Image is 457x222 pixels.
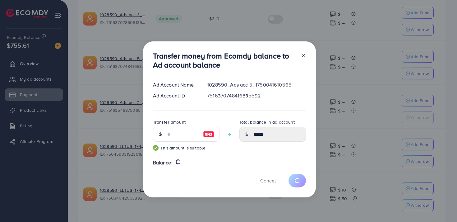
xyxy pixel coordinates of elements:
div: Ad Account Name [148,81,202,88]
span: Balance: [153,159,173,166]
h3: Transfer money from Ecomdy balance to Ad account balance [153,51,296,69]
img: image [203,130,214,138]
div: 1028590_Ads acc 5_1750041610565 [202,81,311,88]
span: Cancel [260,177,276,184]
button: Cancel [252,174,284,187]
div: Ad Account ID [148,92,202,99]
small: This amount is suitable [153,145,219,151]
img: guide [153,145,159,151]
div: 7516370748416835592 [202,92,311,99]
label: Total balance in ad account [239,119,295,125]
label: Transfer amount [153,119,186,125]
iframe: Chat [431,194,452,217]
